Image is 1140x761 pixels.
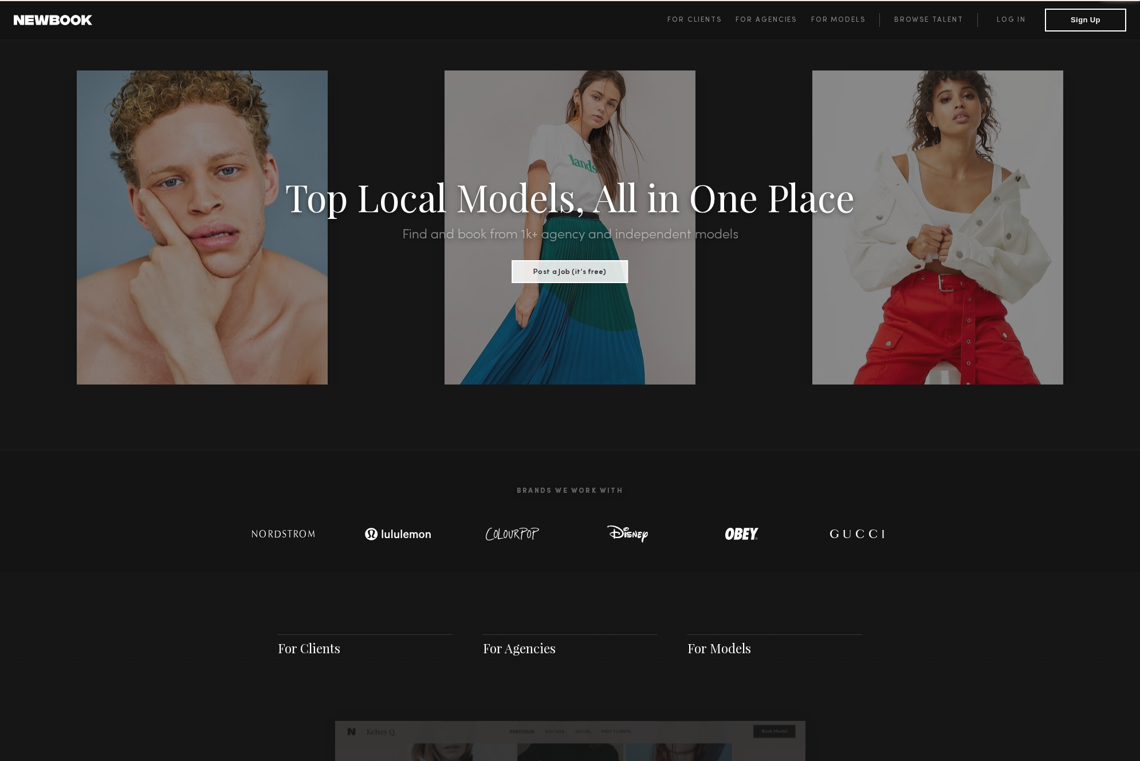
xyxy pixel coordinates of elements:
h2: Find and book from 1k+ agency and independent models [85,228,1055,242]
span: For Agencies [736,17,797,23]
a: For Models [811,13,880,27]
img: logo-obey.svg [705,523,779,546]
a: For Agencies [483,640,556,657]
a: Post a Job (it’s free) [512,264,628,277]
a: For Models [687,640,751,657]
a: For Clients [278,640,340,657]
span: For Models [811,17,866,23]
img: logo-disney.svg [590,523,665,546]
button: Sign Up [1045,9,1126,32]
img: logo-lulu.svg [358,523,438,546]
a: Log in [977,13,1045,27]
img: logo-nordstrom.svg [243,523,324,546]
img: logo-gucci.svg [819,523,894,546]
button: Post a Job (it’s free) [512,260,628,283]
a: Browse Talent [879,13,977,27]
a: For Clients [667,13,736,27]
h1: Top Local Models, All in One Place [85,179,1055,214]
a: For Agencies [736,13,811,27]
h2: Brands We Work With [226,473,914,509]
img: logo-colour-pop.svg [475,523,550,546]
span: For Clients [667,17,722,23]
